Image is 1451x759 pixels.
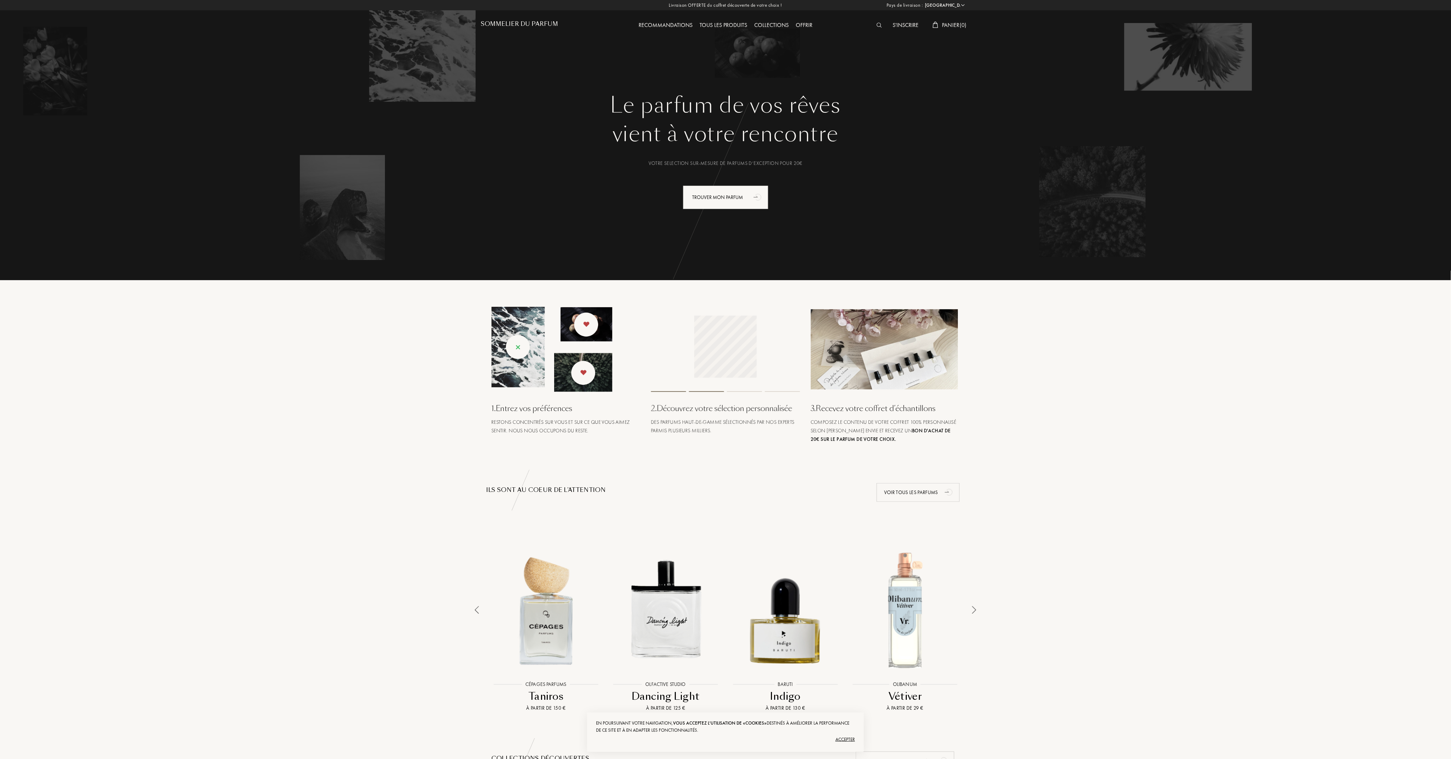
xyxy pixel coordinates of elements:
div: Olfactive Studio [642,681,689,688]
img: landing_swipe.png [491,307,612,392]
div: Restons concentrés sur vous et sur ce que vous aimez sentir. Nous nous occupons du reste. [491,418,640,435]
div: En poursuivant votre navigation, destinés à améliorer la performance de ce site et à en adapter l... [596,720,855,734]
div: Recommandations [635,21,696,30]
div: Cépages Parfums [522,681,570,688]
img: search_icn_white.svg [877,23,882,28]
a: Recommandations [635,21,696,29]
div: Dancing Light [608,689,724,703]
div: À partir de 130 € [727,704,844,712]
div: Indigo [727,689,844,703]
div: Accepter [596,734,855,745]
div: Offrir [792,21,816,30]
a: S'inscrire [889,21,922,29]
a: Sommelier du Parfum [481,21,558,30]
div: À partir de 125 € [608,704,724,712]
div: 1 . Entrez vos préférences [491,403,640,414]
img: box_landing_top.png [811,309,960,389]
img: arrow_thin_left.png [475,606,479,614]
div: Tous les produits [696,21,751,30]
div: 3 . Recevez votre coffret d’échantillons [811,403,960,414]
div: Collections [751,21,792,30]
span: vous acceptez l'utilisation de «cookies» [673,720,767,726]
div: Olibanum [889,681,921,688]
a: Indigo BarutiBarutiIndigoÀ partir de 130 € [725,537,845,712]
span: Pays de livraison : [887,2,923,9]
a: Collections [751,21,792,29]
div: S'inscrire [889,21,922,30]
h1: Sommelier du Parfum [481,21,558,27]
a: Dancing Light Olfactive StudioOlfactive StudioDancing LightÀ partir de 125 € [606,537,726,712]
div: Baruti [774,681,796,688]
h1: Le parfum de vos rêves [486,93,965,118]
img: cart_white.svg [933,22,938,28]
a: Voir tous les parfumsanimation [871,483,965,502]
div: À partir de 150 € [488,704,604,712]
div: À partir de 29 € [847,704,964,712]
div: Des parfums haut-de-gamme sélectionnés par nos experts parmis plusieurs milliers. [651,418,800,435]
a: Offrir [792,21,816,29]
a: Tous les produits [696,21,751,29]
div: Taniros [488,689,604,703]
a: Vétiver OlibanumOlibanumVétiverÀ partir de 29 € [845,537,965,712]
span: Panier ( 0 ) [942,21,967,29]
a: Taniros Cépages ParfumsCépages ParfumsTanirosÀ partir de 150 € [486,537,606,712]
div: ILS SONT au COEUR de l’attention [486,486,965,494]
div: animation [751,190,765,204]
div: 2 . Découvrez votre sélection personnalisée [651,403,800,414]
a: Trouver mon parfumanimation [678,185,774,209]
div: Trouver mon parfum [683,185,768,209]
div: animation [942,485,956,499]
span: Composez le contenu de votre coffret 100% personnalisé selon [PERSON_NAME] envie et recevez un [811,419,956,442]
div: Voir tous les parfums [877,483,960,502]
div: vient à votre rencontre [486,118,965,150]
div: Vétiver [847,689,964,703]
img: arrow_thin.png [972,606,976,614]
div: Votre selection sur-mesure de parfums d’exception pour 20€ [486,160,965,167]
